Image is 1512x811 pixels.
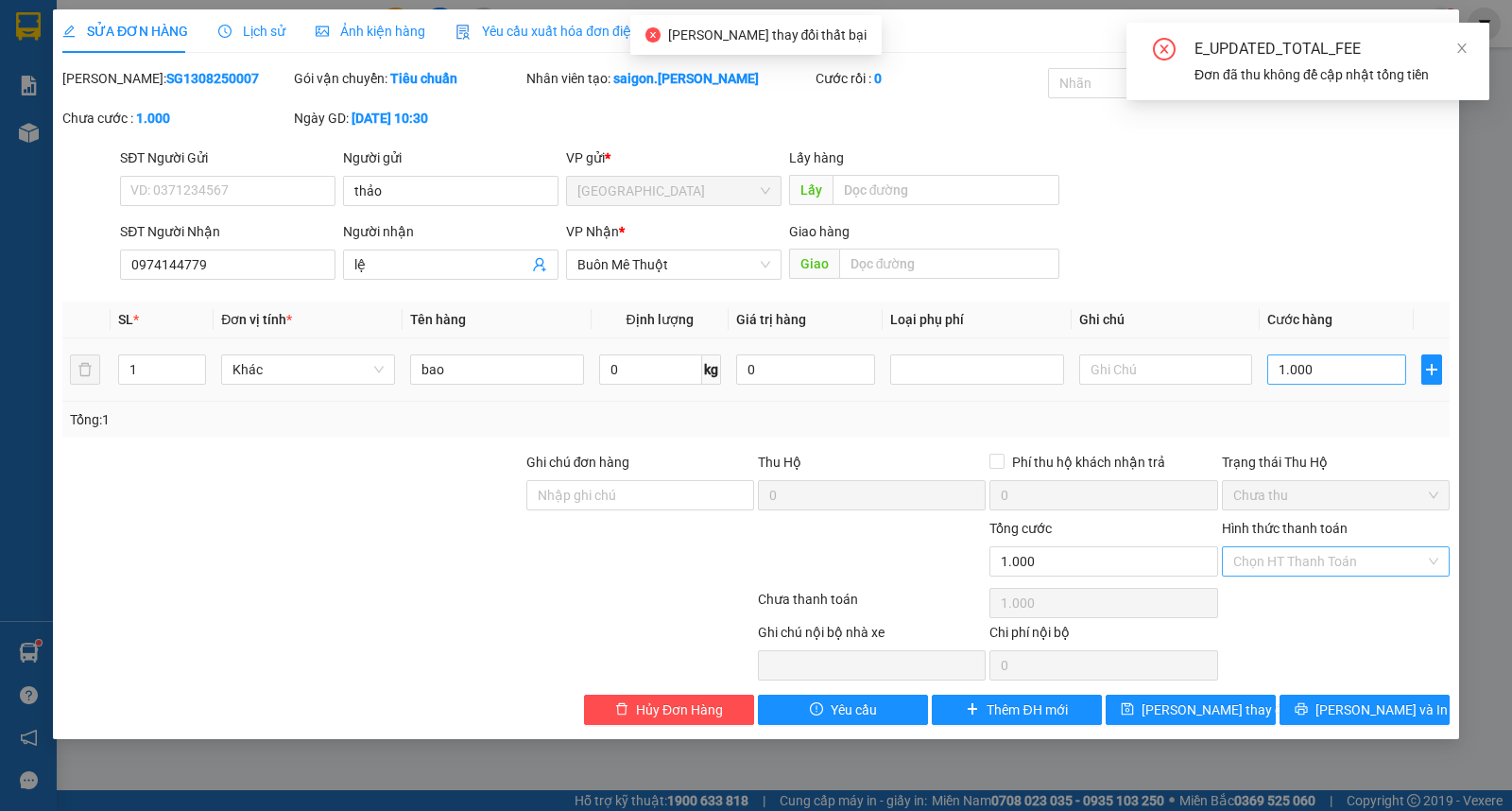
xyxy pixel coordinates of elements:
span: Cước hàng [1267,312,1332,327]
div: Tổng: 1 [70,409,585,430]
span: printer [1295,702,1308,717]
div: Người gửi [343,147,558,168]
label: Hình thức thanh toán [1222,521,1348,536]
span: Yêu cầu [831,699,877,720]
input: Ghi chú đơn hàng [526,480,754,510]
button: plusThêm ĐH mới [932,695,1102,725]
span: SỬA ĐƠN HÀNG [62,24,188,39]
b: SG1308250007 [166,71,259,86]
div: SĐT Người Nhận [120,221,335,242]
div: [PERSON_NAME]: [62,68,290,89]
button: deleteHủy Đơn Hàng [584,695,754,725]
div: Chi phí nội bộ [989,622,1217,650]
th: Ghi chú [1072,302,1261,338]
b: [DATE] 10:30 [352,111,428,126]
input: Ghi Chú [1079,354,1253,385]
span: [PERSON_NAME] thay đổi thất bại [668,27,868,43]
img: icon [455,25,471,40]
span: kg [702,354,721,385]
b: 0 [874,71,882,86]
span: plus [966,702,979,717]
span: edit [62,25,76,38]
button: printer[PERSON_NAME] và In [1280,695,1450,725]
li: VP [GEOGRAPHIC_DATA] [9,133,130,196]
span: Thêm ĐH mới [987,699,1067,720]
span: user-add [532,257,547,272]
div: Cước rồi : [816,68,1043,89]
span: VP Nhận [566,224,619,239]
span: Định lượng [627,312,694,327]
button: exclamation-circleYêu cầu [758,695,928,725]
span: plus [1422,362,1441,377]
label: Ghi chú đơn hàng [526,455,630,470]
span: close-circle [1153,38,1176,64]
div: VP gửi [566,147,782,168]
span: Giao hàng [789,224,850,239]
span: Khác [232,355,384,384]
span: Giao [789,249,839,279]
th: Loại phụ phí [883,302,1072,338]
span: Hủy Đơn Hàng [636,699,723,720]
span: Giá trị hàng [736,312,806,327]
input: Dọc đường [839,249,1060,279]
b: 1.000 [136,111,170,126]
span: Chưa thu [1233,481,1438,509]
button: Close [1406,9,1459,62]
span: Lấy hàng [789,150,844,165]
span: [PERSON_NAME] thay đổi [1142,699,1293,720]
span: Ảnh kiện hàng [316,24,425,39]
div: Đơn đã thu không để cập nhật tổng tiền [1194,64,1467,85]
span: Tổng cước [989,521,1052,536]
span: picture [316,25,329,38]
b: saigon.[PERSON_NAME] [613,71,759,86]
span: Lịch sử [218,24,285,39]
span: close-circle [645,27,661,43]
div: Trạng thái Thu Hộ [1222,452,1450,473]
input: VD: Bàn, Ghế [410,354,584,385]
span: Yêu cầu xuất hóa đơn điện tử [455,24,655,39]
div: E_UPDATED_TOTAL_FEE [1194,38,1467,60]
input: Dọc đường [833,175,1060,205]
li: VP Buôn Mê Thuột [130,133,251,154]
span: clock-circle [218,25,232,38]
span: delete [615,702,628,717]
span: Đơn vị tính [221,312,292,327]
div: Nhân viên tạo: [526,68,813,89]
div: Ngày GD: [294,108,522,129]
button: plus [1421,354,1442,385]
span: close [1455,42,1469,55]
button: delete [70,354,100,385]
div: Chưa thanh toán [756,589,988,622]
div: Gói vận chuyển: [294,68,522,89]
span: Buôn Mê Thuột [577,250,770,279]
span: Tên hàng [410,312,466,327]
span: save [1121,702,1134,717]
div: SĐT Người Gửi [120,147,335,168]
span: exclamation-circle [810,702,823,717]
span: Lấy [789,175,833,205]
li: [GEOGRAPHIC_DATA] [9,9,274,112]
span: Sài Gòn [577,177,770,205]
div: Người nhận [343,221,558,242]
div: Ghi chú nội bộ nhà xe [758,622,986,650]
div: Chưa cước : [62,108,290,129]
img: logo.jpg [9,9,76,76]
b: Tiêu chuẩn [390,71,457,86]
button: save[PERSON_NAME] thay đổi [1106,695,1276,725]
span: Phí thu hộ khách nhận trả [1005,452,1173,473]
span: SL [118,312,133,327]
span: [PERSON_NAME] và In [1315,699,1448,720]
span: Thu Hộ [758,455,801,470]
